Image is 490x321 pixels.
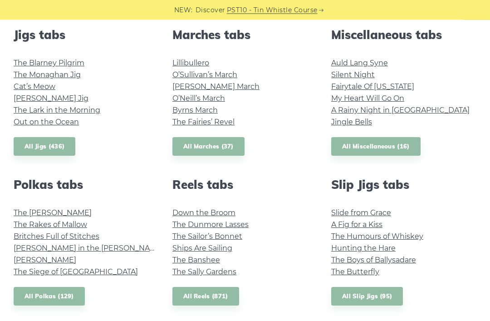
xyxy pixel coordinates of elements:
a: The Blarney Pilgrim [14,59,84,68]
h2: Reels tabs [172,178,318,192]
a: The Sailor’s Bonnet [172,232,242,241]
a: All Miscellaneous (16) [331,138,421,156]
a: Britches Full of Stitches [14,232,99,241]
a: Auld Lang Syne [331,59,388,68]
a: Cat’s Meow [14,83,55,91]
a: All Polkas (129) [14,287,85,306]
a: All Slip Jigs (95) [331,287,403,306]
a: All Reels (871) [172,287,239,306]
a: [PERSON_NAME] [14,256,76,265]
a: Hunting the Hare [331,244,396,253]
a: My Heart Will Go On [331,94,404,103]
a: The Butterfly [331,268,379,277]
h2: Miscellaneous tabs [331,28,476,42]
a: The Sally Gardens [172,268,236,277]
a: A Rainy Night in [GEOGRAPHIC_DATA] [331,106,470,115]
h2: Marches tabs [172,28,318,42]
a: The Lark in the Morning [14,106,100,115]
a: All Marches (37) [172,138,245,156]
a: PST10 - Tin Whistle Course [227,5,318,15]
a: A Fig for a Kiss [331,221,382,229]
a: The Humours of Whiskey [331,232,423,241]
a: The Boys of Ballysadare [331,256,416,265]
a: Byrns March [172,106,218,115]
a: Jingle Bells [331,118,372,127]
a: All Jigs (436) [14,138,75,156]
a: O’Neill’s March [172,94,225,103]
span: NEW: [174,5,193,15]
a: [PERSON_NAME] in the [PERSON_NAME] [14,244,164,253]
h2: Slip Jigs tabs [331,178,476,192]
a: Out on the Ocean [14,118,79,127]
a: The Rakes of Mallow [14,221,87,229]
a: The Siege of [GEOGRAPHIC_DATA] [14,268,138,277]
a: The Dunmore Lasses [172,221,249,229]
a: The Banshee [172,256,220,265]
h2: Polkas tabs [14,178,159,192]
a: Ships Are Sailing [172,244,232,253]
a: [PERSON_NAME] Jig [14,94,88,103]
a: Fairytale Of [US_STATE] [331,83,414,91]
a: Down the Broom [172,209,235,217]
a: Silent Night [331,71,375,79]
a: Slide from Grace [331,209,391,217]
a: The Monaghan Jig [14,71,81,79]
h2: Jigs tabs [14,28,159,42]
a: The Fairies’ Revel [172,118,235,127]
a: [PERSON_NAME] March [172,83,260,91]
a: Lillibullero [172,59,209,68]
span: Discover [196,5,225,15]
a: The [PERSON_NAME] [14,209,92,217]
a: O’Sullivan’s March [172,71,237,79]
